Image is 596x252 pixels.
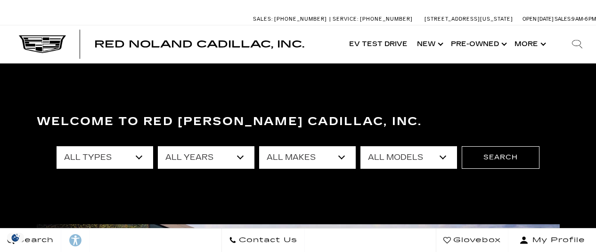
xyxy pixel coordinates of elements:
[523,16,554,22] span: Open [DATE]
[253,16,273,22] span: Sales:
[510,25,549,63] button: More
[360,16,413,22] span: [PHONE_NUMBER]
[5,233,26,243] section: Click to Open Cookie Consent Modal
[462,146,539,169] button: Search
[237,234,297,247] span: Contact Us
[94,39,304,50] span: Red Noland Cadillac, Inc.
[158,146,254,169] select: Filter by year
[221,228,305,252] a: Contact Us
[37,112,560,131] h3: Welcome to Red [PERSON_NAME] Cadillac, Inc.
[259,146,356,169] select: Filter by make
[57,146,153,169] select: Filter by type
[555,16,572,22] span: Sales:
[329,16,415,22] a: Service: [PHONE_NUMBER]
[15,234,54,247] span: Search
[360,146,457,169] select: Filter by model
[344,25,412,63] a: EV Test Drive
[253,16,329,22] a: Sales: [PHONE_NUMBER]
[572,16,596,22] span: 9 AM-6 PM
[412,25,446,63] a: New
[529,234,585,247] span: My Profile
[446,25,510,63] a: Pre-Owned
[19,35,66,53] img: Cadillac Dark Logo with Cadillac White Text
[274,16,327,22] span: [PHONE_NUMBER]
[333,16,359,22] span: Service:
[451,234,501,247] span: Glovebox
[425,16,513,22] a: [STREET_ADDRESS][US_STATE]
[436,228,508,252] a: Glovebox
[94,39,304,49] a: Red Noland Cadillac, Inc.
[5,233,26,243] img: Opt-Out Icon
[508,228,596,252] button: Open user profile menu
